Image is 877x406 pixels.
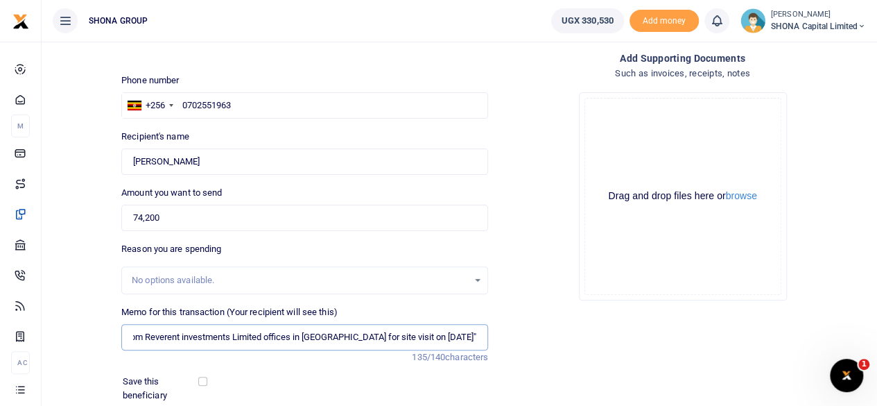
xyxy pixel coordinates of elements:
li: Wallet ballance [546,8,629,33]
span: 1 [858,359,869,370]
input: Loading name... [121,149,488,175]
label: Save this beneficiary [123,375,201,402]
iframe: Intercom live chat [830,359,863,392]
img: logo-small [12,13,29,30]
a: profile-user [PERSON_NAME] SHONA Capital Limited [740,8,866,33]
input: Enter phone number [121,92,488,119]
div: Uganda: +256 [122,93,177,118]
a: UGX 330,530 [551,8,624,33]
li: M [11,115,30,137]
div: File Uploader [579,92,787,301]
img: profile-user [740,8,765,33]
a: logo-small logo-large logo-large [12,15,29,26]
label: Recipient's name [121,130,189,144]
span: UGX 330,530 [562,14,614,28]
span: SHONA Capital Limited [771,20,866,33]
div: Drag and drop files here or [585,189,781,203]
a: Add money [629,15,699,25]
span: Add money [629,10,699,33]
label: Memo for this transaction (Your recipient will see this) [121,305,338,319]
li: Ac [11,351,30,374]
label: Phone number [121,74,179,87]
label: Reason you are spending [121,242,221,256]
li: Toup your wallet [629,10,699,33]
div: No options available. [132,273,468,287]
span: 135/140 [412,352,445,362]
small: [PERSON_NAME] [771,9,866,21]
label: Amount you want to send [121,186,222,200]
span: characters [445,352,488,362]
h4: Such as invoices, receipts, notes [499,66,866,81]
input: UGX [121,205,488,231]
span: SHONA GROUP [83,15,153,27]
div: +256 [146,99,165,112]
input: Enter extra information [121,324,488,350]
button: browse [726,191,757,201]
h4: Add supporting Documents [499,51,866,66]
